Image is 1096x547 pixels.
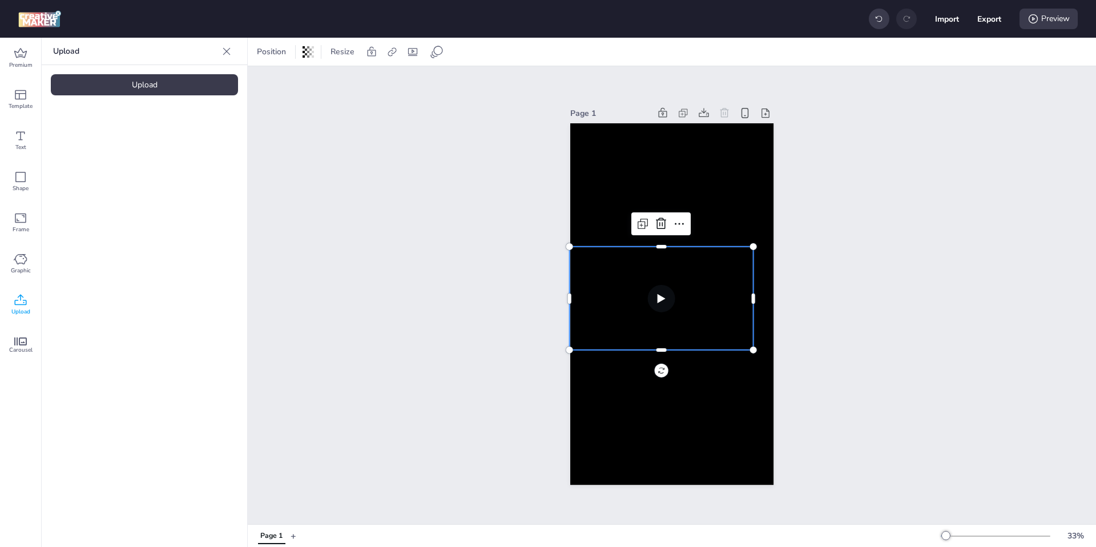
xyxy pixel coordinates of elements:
span: Premium [9,61,33,70]
div: Preview [1020,9,1078,29]
button: Import [935,7,959,31]
div: Tabs [252,526,291,546]
button: + [291,526,296,546]
img: logo Creative Maker [18,10,61,27]
div: 33 % [1062,530,1089,542]
span: Template [9,102,33,111]
span: Graphic [11,266,31,275]
span: Position [255,46,288,58]
div: Upload [51,74,238,95]
span: Text [15,143,26,152]
span: Resize [328,46,357,58]
span: Upload [11,307,30,316]
div: Page 1 [570,107,650,119]
div: Page 1 [260,531,283,541]
button: Export [977,7,1001,31]
p: Upload [53,38,217,65]
span: Shape [13,184,29,193]
span: Frame [13,225,29,234]
span: Carousel [9,345,33,355]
